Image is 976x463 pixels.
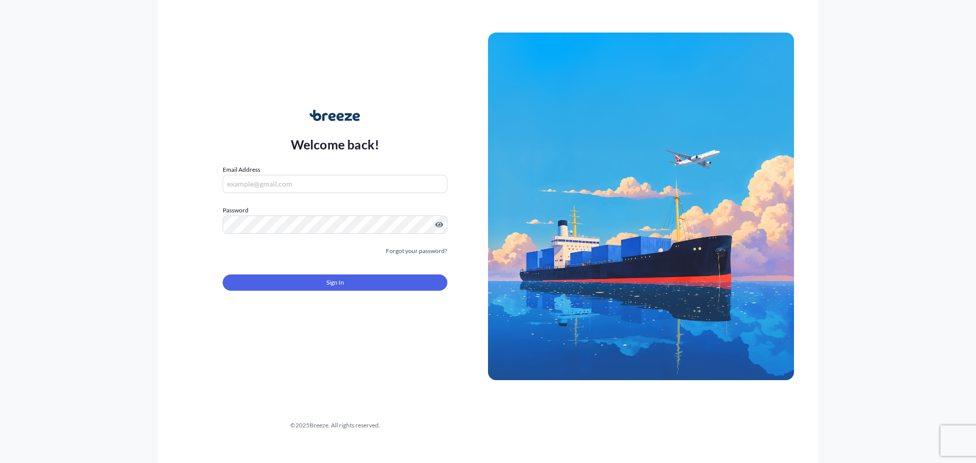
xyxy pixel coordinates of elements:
button: Show password [435,221,443,229]
label: Email Address [223,165,260,175]
p: Welcome back! [291,136,380,152]
a: Forgot your password? [386,246,447,256]
button: Sign In [223,274,447,291]
span: Sign In [326,277,344,288]
label: Password [223,205,447,215]
img: Ship illustration [488,33,794,380]
div: © 2025 Breeze. All rights reserved. [182,420,488,430]
input: example@gmail.com [223,175,447,193]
